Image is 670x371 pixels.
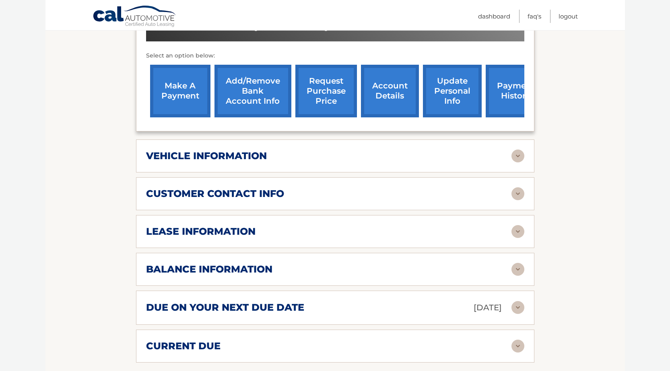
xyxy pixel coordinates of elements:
[146,150,267,162] h2: vehicle information
[150,65,210,117] a: make a payment
[486,65,546,117] a: payment history
[511,225,524,238] img: accordion-rest.svg
[511,340,524,353] img: accordion-rest.svg
[146,263,272,275] h2: balance information
[295,65,357,117] a: request purchase price
[511,187,524,200] img: accordion-rest.svg
[511,263,524,276] img: accordion-rest.svg
[423,65,482,117] a: update personal info
[214,65,291,117] a: Add/Remove bank account info
[361,65,419,117] a: account details
[146,225,256,238] h2: lease information
[93,5,177,29] a: Cal Automotive
[528,10,541,23] a: FAQ's
[511,150,524,162] img: accordion-rest.svg
[146,301,304,314] h2: due on your next due date
[146,51,524,61] p: Select an option below:
[478,10,510,23] a: Dashboard
[474,301,502,315] p: [DATE]
[146,188,284,200] h2: customer contact info
[511,301,524,314] img: accordion-rest.svg
[146,340,221,352] h2: current due
[559,10,578,23] a: Logout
